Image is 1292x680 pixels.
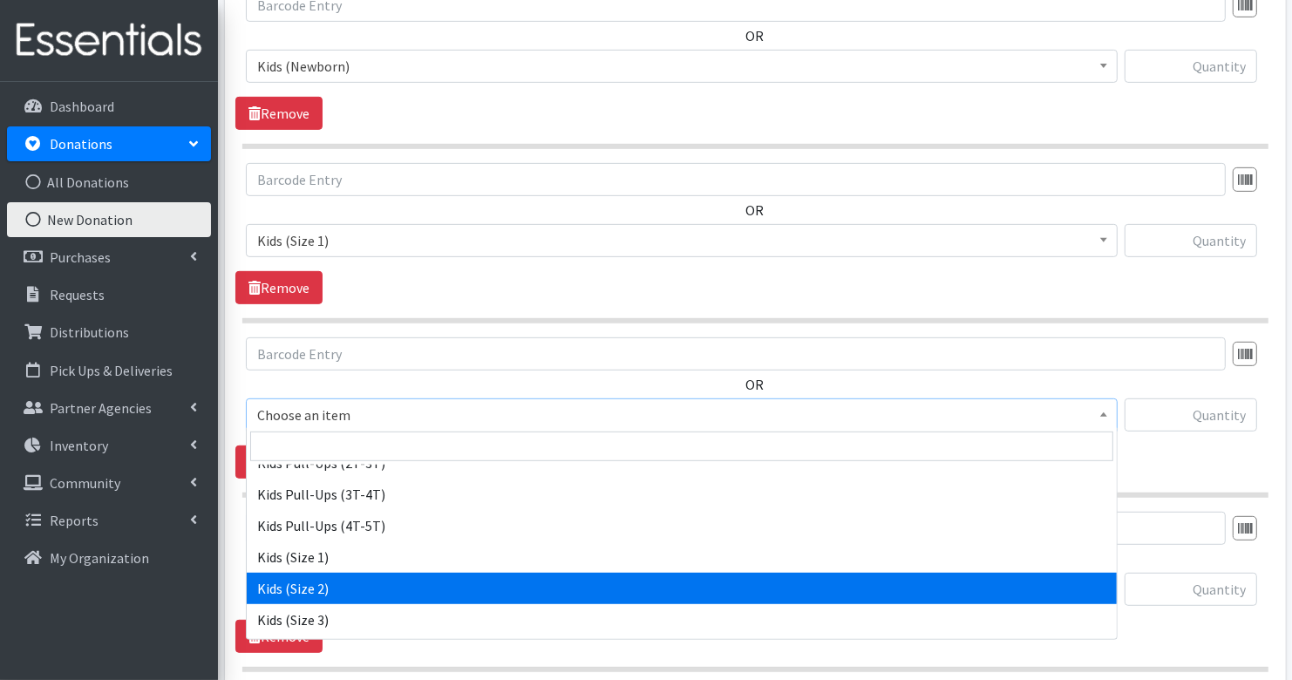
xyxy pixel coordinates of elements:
[50,362,173,379] p: Pick Ups & Deliveries
[7,503,211,538] a: Reports
[246,398,1118,432] span: Choose an item
[1125,50,1257,83] input: Quantity
[246,337,1226,371] input: Barcode Entry
[1125,224,1257,257] input: Quantity
[246,50,1118,83] span: Kids (Newborn)
[235,271,323,304] a: Remove
[257,54,1106,78] span: Kids (Newborn)
[7,202,211,237] a: New Donation
[235,620,323,653] a: Remove
[235,97,323,130] a: Remove
[7,541,211,575] a: My Organization
[50,98,114,115] p: Dashboard
[7,428,211,463] a: Inventory
[246,163,1226,196] input: Barcode Entry
[247,573,1117,604] li: Kids (Size 2)
[7,353,211,388] a: Pick Ups & Deliveries
[50,323,129,341] p: Distributions
[247,510,1117,541] li: Kids Pull-Ups (4T-5T)
[247,479,1117,510] li: Kids Pull-Ups (3T-4T)
[746,374,765,395] label: OR
[50,399,152,417] p: Partner Agencies
[7,89,211,124] a: Dashboard
[257,228,1106,253] span: Kids (Size 1)
[7,277,211,312] a: Requests
[1125,398,1257,432] input: Quantity
[50,135,112,153] p: Donations
[50,549,149,567] p: My Organization
[50,474,120,492] p: Community
[7,165,211,200] a: All Donations
[247,636,1117,667] li: Kids (Size 4)
[235,445,323,479] a: Remove
[50,512,99,529] p: Reports
[257,403,1106,427] span: Choose an item
[746,25,765,46] label: OR
[1125,573,1257,606] input: Quantity
[7,11,211,70] img: HumanEssentials
[246,224,1118,257] span: Kids (Size 1)
[50,248,111,266] p: Purchases
[7,126,211,161] a: Donations
[746,200,765,221] label: OR
[7,240,211,275] a: Purchases
[7,391,211,425] a: Partner Agencies
[50,286,105,303] p: Requests
[7,315,211,350] a: Distributions
[247,604,1117,636] li: Kids (Size 3)
[247,541,1117,573] li: Kids (Size 1)
[7,466,211,500] a: Community
[50,437,108,454] p: Inventory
